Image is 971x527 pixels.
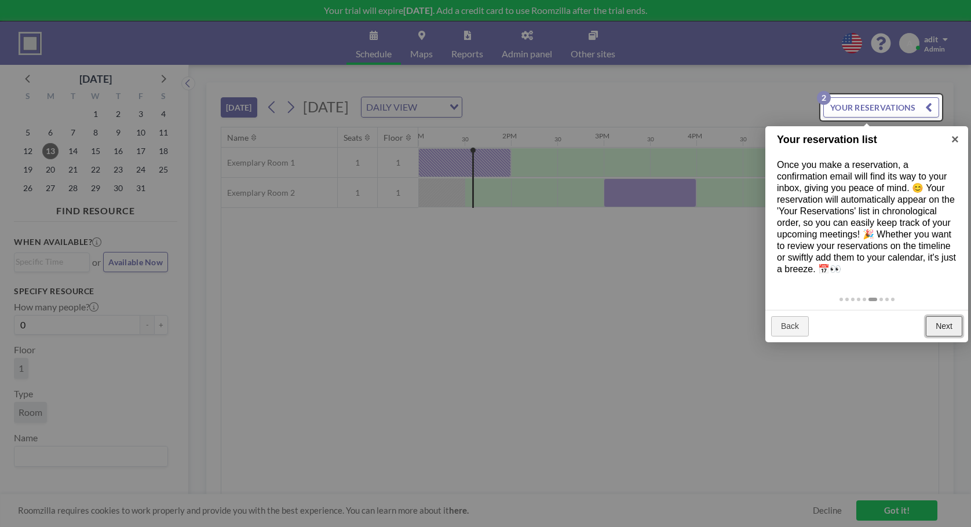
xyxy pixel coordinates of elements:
a: Back [771,316,809,337]
a: × [942,126,968,152]
a: Next [926,316,962,337]
div: Once you make a reservation, a confirmation email will find its way to your inbox, giving you pea... [765,148,968,287]
p: 2 [817,91,831,105]
h1: Your reservation list [777,132,939,148]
